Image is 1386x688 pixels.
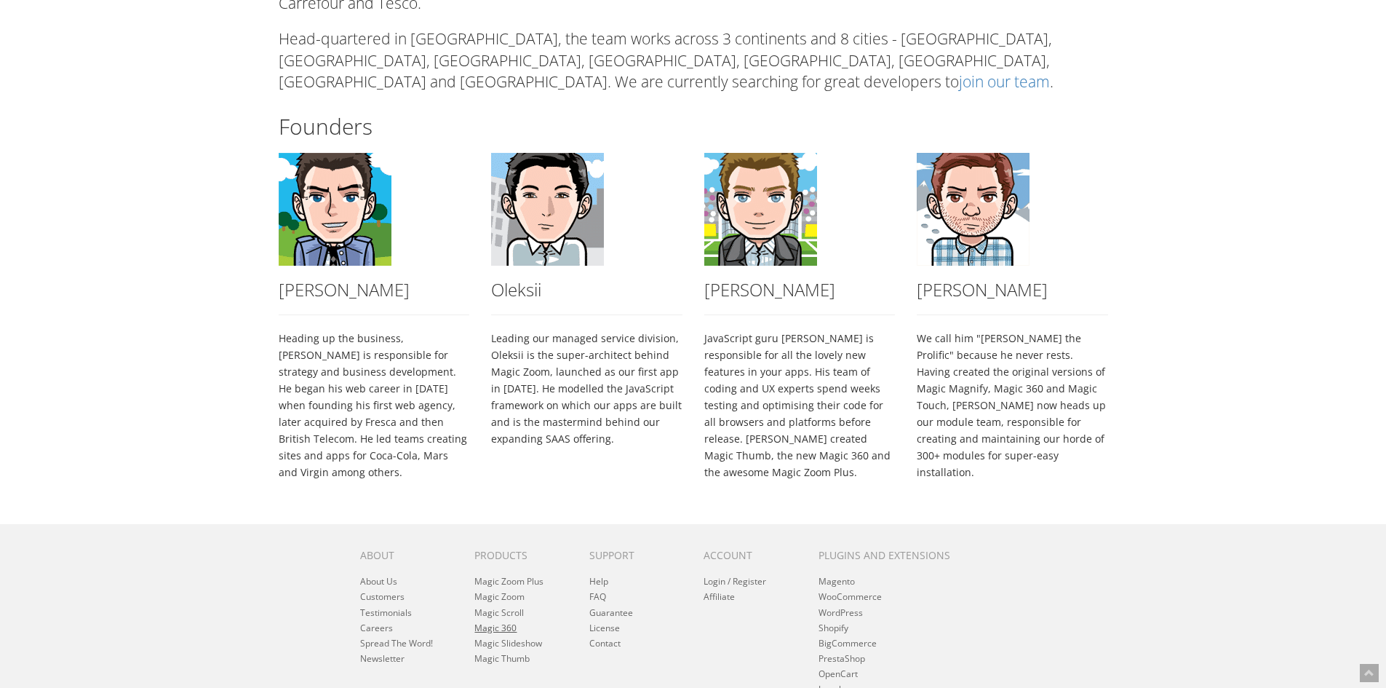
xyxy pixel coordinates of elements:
a: Help [589,575,608,588]
a: Shopify [819,622,848,634]
a: Affiliate [704,590,735,603]
div: We call him "[PERSON_NAME] the Prolific" because he never rests. Having created the original vers... [906,153,1119,480]
img: Igor Shugurov [917,153,1029,379]
a: License [589,622,620,634]
p: Head-quartered in [GEOGRAPHIC_DATA], the team works across 3 continents and 8 cities - [GEOGRAPHI... [279,28,1108,92]
h6: Products [474,550,567,561]
img: Alex Krasnov [704,153,817,379]
a: Magic Slideshow [474,637,542,649]
a: Magic Scroll [474,606,524,619]
a: Careers [360,622,393,634]
a: Magento [819,575,855,588]
a: Contact [589,637,621,649]
a: WooCommerce [819,590,882,603]
div: Heading up the business, [PERSON_NAME] is responsible for strategy and business development. He b... [268,153,481,480]
div: Leading our managed service division, Oleksii is the super-architect behind Magic Zoom, launched ... [480,153,693,446]
a: Magic Zoom [474,590,525,603]
a: Login / Register [704,575,766,588]
h2: Founders [279,114,1108,138]
h3: [PERSON_NAME] [917,280,1108,299]
h6: Support [589,550,682,561]
a: OpenCart [819,668,858,680]
h6: About [360,550,453,561]
a: Spread The Word! [360,637,433,649]
a: WordPress [819,606,863,619]
img: Jake Brumby [279,153,391,379]
a: Magic Zoom Plus [474,575,543,588]
a: Newsletter [360,652,405,665]
a: About Us [360,575,397,588]
h6: Plugins and extensions [819,550,968,561]
img: Oleksii Krivoshey [491,153,604,379]
h3: [PERSON_NAME] [704,280,896,299]
a: join our team [959,71,1050,92]
a: FAQ [589,590,606,603]
a: Magic 360 [474,622,517,634]
a: PrestaShop [819,652,865,665]
a: Guarantee [589,606,633,619]
h3: Oleksii [491,280,682,299]
h3: [PERSON_NAME] [279,280,470,299]
a: BigCommerce [819,637,877,649]
a: Testimonials [360,606,412,619]
div: JavaScript guru [PERSON_NAME] is responsible for all the lovely new features in your apps. His te... [693,153,907,480]
a: Customers [360,590,405,603]
h6: Account [704,550,796,561]
a: Magic Thumb [474,652,530,665]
